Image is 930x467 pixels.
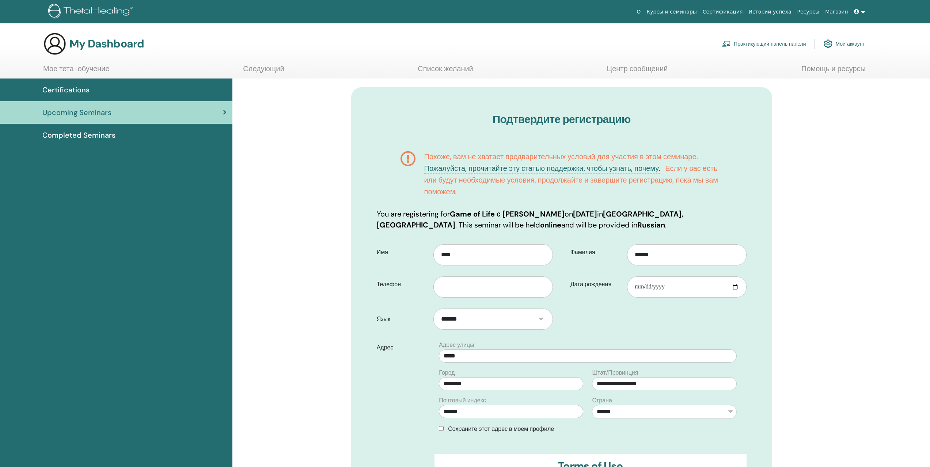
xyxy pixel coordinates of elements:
[42,130,115,141] span: Completed Seminars
[424,164,661,173] a: Пожалуйста, прочитайте эту статью поддержки, чтобы узнать, почему.
[746,5,794,19] a: Истории успеха
[824,36,865,52] a: Мой аккаунт
[565,277,627,291] label: Дата рождения
[824,38,832,50] img: cog.svg
[371,245,434,259] label: Имя
[592,368,638,377] label: Штат/Провинция
[48,4,136,20] img: logo.png
[377,208,747,230] p: You are registering for on in . This seminar will be held and will be provided in .
[42,84,90,95] span: Certifications
[700,5,746,19] a: Сертификация
[243,64,284,79] a: Следующий
[418,64,473,79] a: Список желаний
[439,341,474,349] label: Адрес улицы
[439,396,486,405] label: Почтовый индекс
[794,5,823,19] a: Ресурсы
[377,113,747,126] h3: Подтвердите регистрацию
[634,5,644,19] a: О
[644,5,700,19] a: Курсы и семинары
[607,64,668,79] a: Центр сообщений
[565,245,627,259] label: Фамилия
[371,312,434,326] label: Язык
[42,107,111,118] span: Upcoming Seminars
[801,64,866,79] a: Помощь и ресурсы
[424,164,718,196] span: Если у вас есть или будут необходимые условия, продолжайте и завершите регистрацию, пока мы вам п...
[43,64,110,79] a: Мое тета-обучение
[439,368,455,377] label: Город
[450,209,565,219] b: Game of Life с [PERSON_NAME]
[822,5,851,19] a: Магазин
[43,32,67,55] img: generic-user-icon.jpg
[592,396,612,405] label: Страна
[371,341,435,355] label: Адрес
[424,152,698,161] span: Похоже, вам не хватает предварительных условий для участия в этом семинаре.
[722,41,731,47] img: chalkboard-teacher.svg
[69,37,144,50] h3: My Dashboard
[573,209,597,219] b: [DATE]
[722,36,806,52] a: Практикующий панель панели
[637,220,665,230] b: Russian
[448,425,554,433] span: Сохраните этот адрес в моем профиле
[371,277,434,291] label: Телефон
[540,220,561,230] b: online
